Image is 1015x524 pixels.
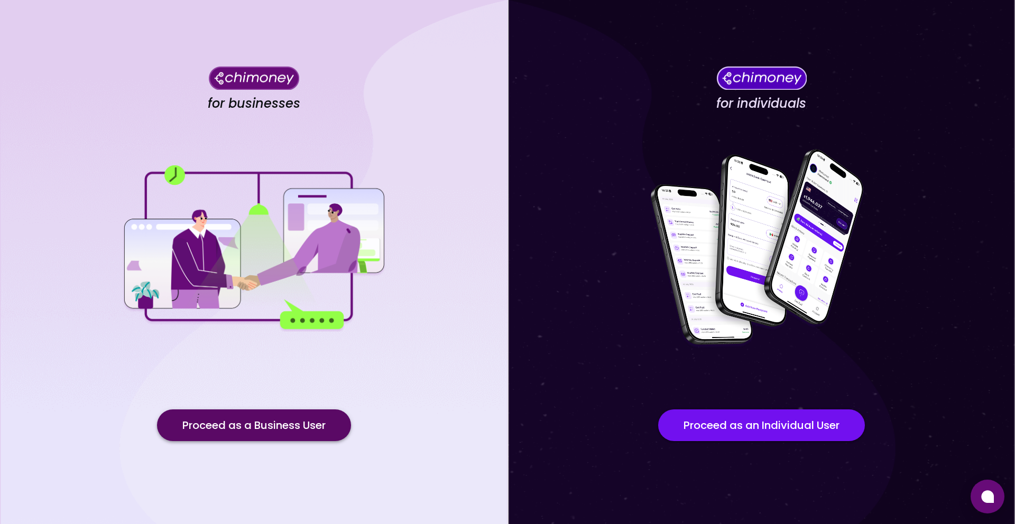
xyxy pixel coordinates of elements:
button: Proceed as an Individual User [658,409,865,441]
img: Chimoney for individuals [716,66,807,90]
img: for individuals [629,143,893,354]
img: for businesses [122,165,386,332]
button: Proceed as a Business User [157,409,351,441]
img: Chimoney for businesses [209,66,299,90]
h4: for individuals [716,96,806,111]
h4: for businesses [208,96,300,111]
button: Open chat window [971,480,1004,513]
